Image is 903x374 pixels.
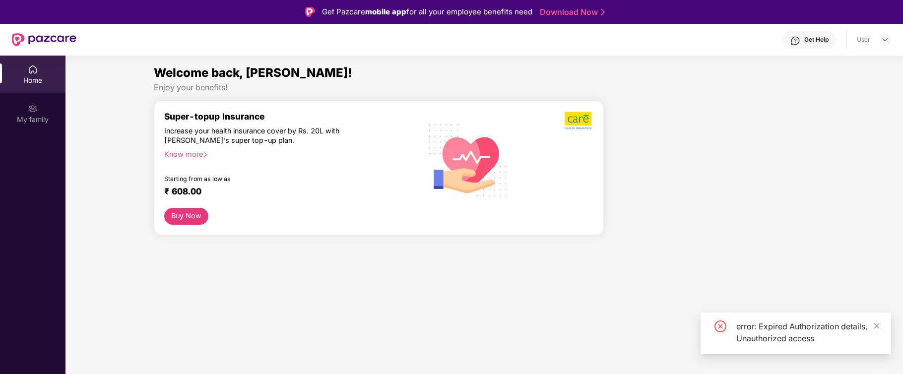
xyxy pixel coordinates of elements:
img: Stroke [601,7,605,17]
img: svg+xml;base64,PHN2ZyBpZD0iSGVscC0zMngzMiIgeG1sbnM9Imh0dHA6Ly93d3cudzMub3JnLzIwMDAvc3ZnIiB3aWR0aD... [790,36,800,46]
div: Get Help [804,36,829,44]
div: Get Pazcare for all your employee benefits need [322,6,532,18]
div: Know more [164,149,409,156]
strong: mobile app [365,7,406,16]
span: right [203,152,208,157]
a: Download Now [540,7,602,17]
div: ₹ 608.00 [164,186,405,198]
img: Logo [305,7,315,17]
img: svg+xml;base64,PHN2ZyB3aWR0aD0iMjAiIGhlaWdodD0iMjAiIHZpZXdCb3g9IjAgMCAyMCAyMCIgZmlsbD0ibm9uZSIgeG... [28,104,38,114]
img: svg+xml;base64,PHN2ZyB4bWxucz0iaHR0cDovL3d3dy53My5vcmcvMjAwMC9zdmciIHhtbG5zOnhsaW5rPSJodHRwOi8vd3... [421,111,516,207]
div: Enjoy your benefits! [154,82,815,93]
div: User [857,36,870,44]
img: New Pazcare Logo [12,33,76,46]
div: Super-topup Insurance [164,111,415,122]
img: b5dec4f62d2307b9de63beb79f102df3.png [565,111,593,130]
button: Buy Now [164,208,209,225]
div: Increase your health insurance cover by Rs. 20L with [PERSON_NAME]’s super top-up plan. [164,126,372,145]
div: Starting from as low as [164,175,373,182]
img: svg+xml;base64,PHN2ZyBpZD0iRHJvcGRvd24tMzJ4MzIiIHhtbG5zPSJodHRwOi8vd3d3LnczLm9yZy8yMDAwL3N2ZyIgd2... [881,36,889,44]
img: svg+xml;base64,PHN2ZyBpZD0iSG9tZSIgeG1sbnM9Imh0dHA6Ly93d3cudzMub3JnLzIwMDAvc3ZnIiB3aWR0aD0iMjAiIG... [28,64,38,74]
div: error: Expired Authorization details, Unauthorized access [736,320,879,344]
span: close-circle [714,320,726,332]
span: Welcome back, [PERSON_NAME]! [154,65,352,80]
span: close [873,322,880,329]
